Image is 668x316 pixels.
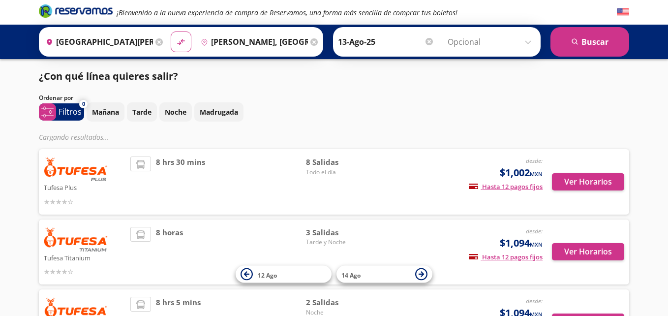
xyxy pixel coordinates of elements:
[39,103,84,121] button: 0Filtros
[236,266,332,283] button: 12 Ago
[132,107,152,117] p: Tarde
[117,8,457,17] em: ¡Bienvenido a la nueva experiencia de compra de Reservamos, una forma más sencilla de comprar tus...
[469,253,543,261] span: Hasta 12 pagos fijos
[44,252,125,263] p: Tufesa Titanium
[39,69,178,84] p: ¿Con qué línea quieres salir?
[617,6,629,19] button: English
[306,297,375,308] span: 2 Salidas
[341,271,361,279] span: 14 Ago
[526,297,543,305] em: desde:
[526,157,543,165] em: desde:
[92,107,119,117] p: Mañana
[306,168,375,177] span: Todo el día
[336,266,432,283] button: 14 Ago
[44,227,108,252] img: Tufesa Titanium
[338,30,434,54] input: Elegir Fecha
[552,243,624,260] button: Ver Horarios
[159,102,192,122] button: Noche
[39,3,113,18] i: Brand Logo
[530,170,543,178] small: MXN
[127,102,157,122] button: Tarde
[469,182,543,191] span: Hasta 12 pagos fijos
[306,227,375,238] span: 3 Salidas
[59,106,82,118] p: Filtros
[44,157,108,181] img: Tufesa Plus
[200,107,238,117] p: Madrugada
[550,27,629,57] button: Buscar
[258,271,277,279] span: 12 Ago
[526,227,543,235] em: desde:
[552,173,624,190] button: Ver Horarios
[500,236,543,251] span: $1,094
[44,181,125,193] p: Tufesa Plus
[197,30,308,54] input: Buscar Destino
[165,107,186,117] p: Noche
[448,30,536,54] input: Opcional
[39,3,113,21] a: Brand Logo
[39,94,73,102] p: Ordenar por
[306,157,375,168] span: 8 Salidas
[39,132,109,142] em: Cargando resultados ...
[156,157,205,207] span: 8 hrs 30 mins
[194,102,243,122] button: Madrugada
[500,165,543,180] span: $1,002
[87,102,124,122] button: Mañana
[82,100,85,108] span: 0
[306,238,375,247] span: Tarde y Noche
[156,227,183,278] span: 8 horas
[42,30,153,54] input: Buscar Origen
[530,241,543,248] small: MXN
